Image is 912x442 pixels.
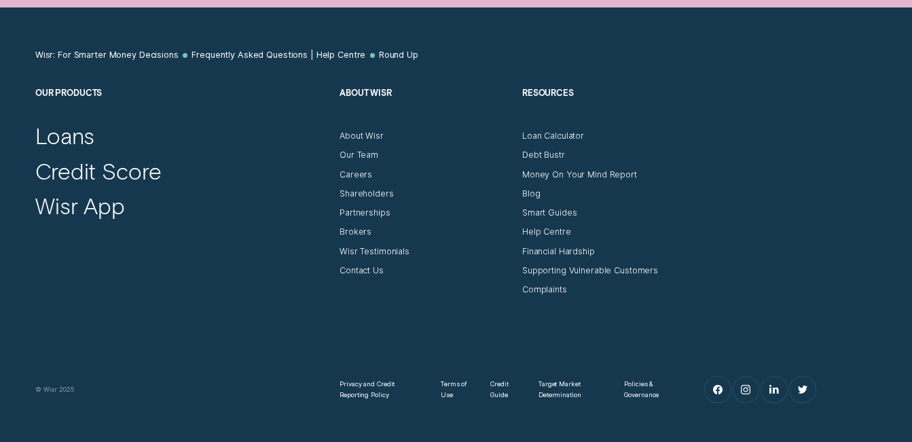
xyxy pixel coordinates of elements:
[35,192,125,220] a: Wisr App
[522,150,565,160] a: Debt Bustr
[705,377,731,403] a: Facebook
[35,50,179,61] a: Wisr: For Smarter Money Decisions
[441,379,471,400] a: Terms of Use
[761,377,787,403] a: LinkedIn
[539,379,605,400] a: Target Market Determination
[340,169,372,180] a: Careers
[35,87,329,131] h2: Our Products
[522,188,541,199] a: Blog
[522,87,694,131] h2: Resources
[340,246,409,257] a: Wisr Testimonials
[522,265,658,276] a: Supporting Vulnerable Customers
[790,377,816,403] a: Twitter
[340,87,511,131] h2: About Wisr
[35,122,94,150] a: Loans
[191,50,365,61] a: Frequently Asked Questions | Help Centre
[522,169,637,180] a: Money On Your Mind Report
[340,188,394,199] a: Shareholders
[340,131,384,141] a: About Wisr
[340,150,378,160] a: Our Team
[35,157,162,185] a: Credit Score
[490,379,519,400] a: Credit Guide
[522,246,595,257] a: Financial Hardship
[340,379,422,400] a: Privacy and Credit Reporting Policy
[340,265,384,276] a: Contact Us
[30,384,334,395] div: © Wisr 2025
[340,226,371,237] a: Brokers
[340,207,390,218] a: Partnerships
[522,207,577,218] a: Smart Guides
[733,377,759,403] a: Instagram
[522,284,567,295] a: Complaints
[522,131,584,141] a: Loan Calculator
[522,226,571,237] a: Help Centre
[624,379,675,400] a: Policies & Governance
[379,50,418,61] a: Round Up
